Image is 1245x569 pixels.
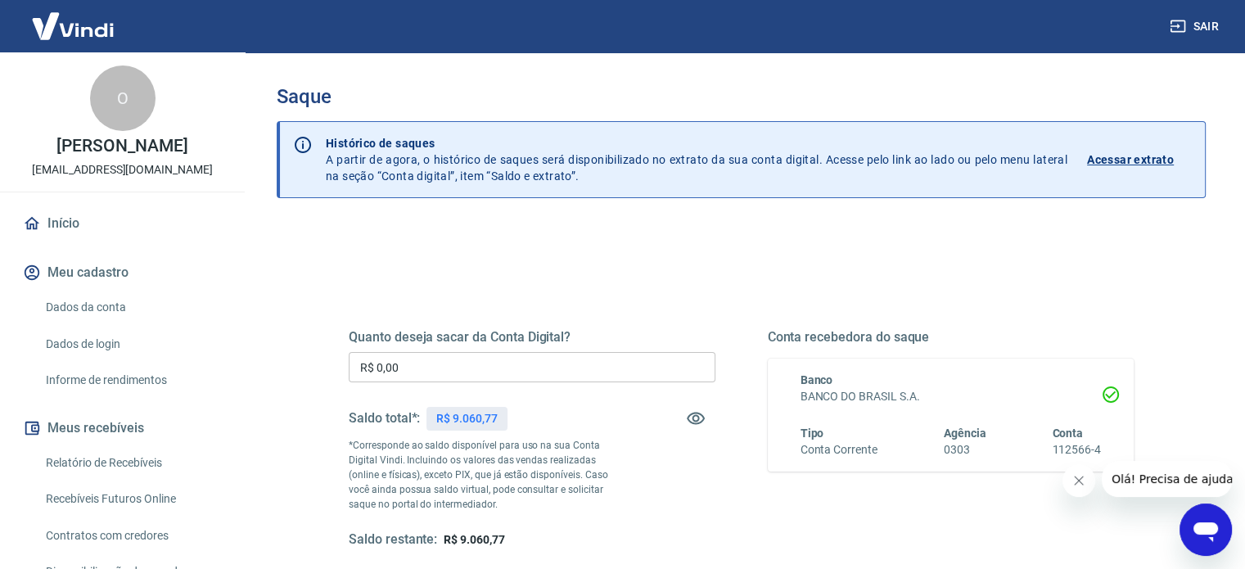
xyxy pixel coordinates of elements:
[1062,464,1095,497] iframe: Fechar mensagem
[1087,135,1192,184] a: Acessar extrato
[349,329,715,345] h5: Quanto deseja sacar da Conta Digital?
[39,446,225,480] a: Relatório de Recebíveis
[1052,427,1083,440] span: Conta
[20,410,225,446] button: Meus recebíveis
[349,410,420,427] h5: Saldo total*:
[1180,504,1232,556] iframe: Botão para abrir a janela de mensagens
[20,1,126,51] img: Vindi
[801,388,1102,405] h6: BANCO DO BRASIL S.A.
[436,410,497,427] p: R$ 9.060,77
[1087,151,1174,168] p: Acessar extrato
[349,438,624,512] p: *Corresponde ao saldo disponível para uso na sua Conta Digital Vindi. Incluindo os valores das ve...
[20,205,225,242] a: Início
[944,441,986,458] h6: 0303
[39,327,225,361] a: Dados de login
[39,364,225,397] a: Informe de rendimentos
[39,482,225,516] a: Recebíveis Futuros Online
[277,85,1206,108] h3: Saque
[39,291,225,324] a: Dados da conta
[10,11,138,25] span: Olá! Precisa de ajuda?
[39,519,225,553] a: Contratos com credores
[326,135,1067,151] p: Histórico de saques
[801,427,824,440] span: Tipo
[801,373,833,386] span: Banco
[1052,441,1101,458] h6: 112566-4
[90,65,156,131] div: O
[1166,11,1225,42] button: Sair
[801,441,877,458] h6: Conta Corrente
[944,427,986,440] span: Agência
[326,135,1067,184] p: A partir de agora, o histórico de saques será disponibilizado no extrato da sua conta digital. Ac...
[768,329,1134,345] h5: Conta recebedora do saque
[349,531,437,549] h5: Saldo restante:
[20,255,225,291] button: Meu cadastro
[56,138,187,155] p: [PERSON_NAME]
[1102,461,1232,497] iframe: Mensagem da empresa
[444,533,504,546] span: R$ 9.060,77
[32,161,213,178] p: [EMAIL_ADDRESS][DOMAIN_NAME]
